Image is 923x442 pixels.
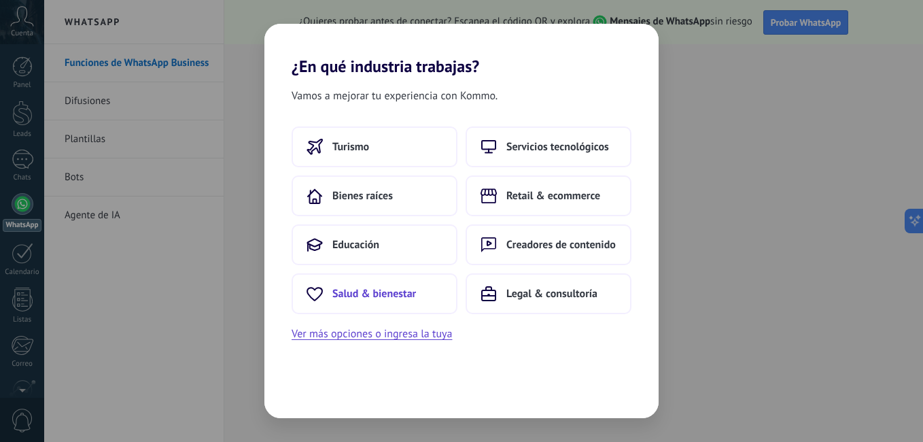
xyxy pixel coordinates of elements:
[332,189,393,203] span: Bienes raíces
[332,287,416,301] span: Salud & bienestar
[292,325,452,343] button: Ver más opciones o ingresa la tuya
[264,24,659,76] h2: ¿En qué industria trabajas?
[466,175,631,216] button: Retail & ecommerce
[292,273,457,314] button: Salud & bienestar
[466,273,631,314] button: Legal & consultoría
[506,238,616,252] span: Creadores de contenido
[506,189,600,203] span: Retail & ecommerce
[506,287,597,301] span: Legal & consultoría
[332,238,379,252] span: Educación
[506,140,609,154] span: Servicios tecnológicos
[466,126,631,167] button: Servicios tecnológicos
[292,175,457,216] button: Bienes raíces
[332,140,369,154] span: Turismo
[292,87,498,105] span: Vamos a mejorar tu experiencia con Kommo.
[292,126,457,167] button: Turismo
[466,224,631,265] button: Creadores de contenido
[292,224,457,265] button: Educación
